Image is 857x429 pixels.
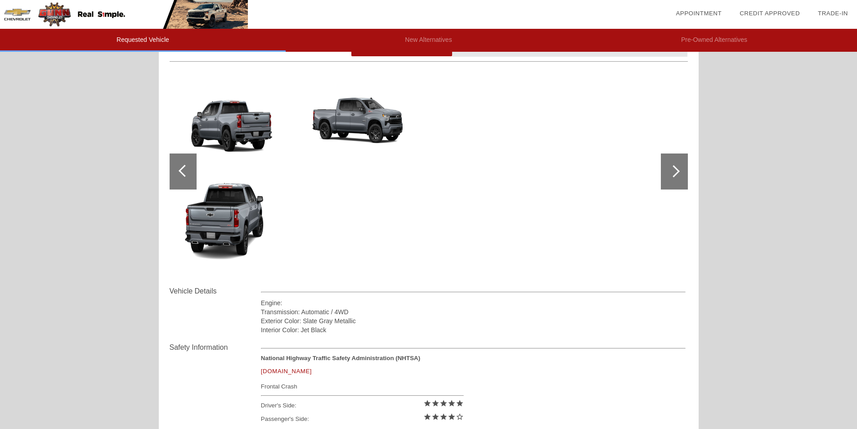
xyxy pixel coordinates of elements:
[818,10,848,17] a: Trade-In
[456,399,464,407] i: star
[261,316,686,325] div: Exterior Color: Slate Gray Metallic
[431,399,440,407] i: star
[164,174,288,267] img: 3.jpg
[431,413,440,421] i: star
[261,355,420,361] strong: National Highway Traffic Safety Administration (NHTSA)
[261,412,464,426] div: Passenger's Side:
[261,325,686,334] div: Interior Color: Jet Black
[440,399,448,407] i: star
[261,298,686,307] div: Engine:
[170,286,261,297] div: Vehicle Details
[261,381,464,392] div: Frontal Crash
[170,342,261,353] div: Safety Information
[571,29,857,52] li: Pre-Owned Alternatives
[440,413,448,421] i: star
[261,399,464,412] div: Driver's Side:
[292,76,416,169] img: 4.jpg
[448,399,456,407] i: star
[286,29,571,52] li: New Alternatives
[261,307,686,316] div: Transmission: Automatic / 4WD
[423,413,431,421] i: star
[676,10,722,17] a: Appointment
[261,368,312,375] a: [DOMAIN_NAME]
[740,10,800,17] a: Credit Approved
[448,413,456,421] i: star
[423,399,431,407] i: star
[164,76,288,169] img: 2.jpg
[456,413,464,421] i: star_border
